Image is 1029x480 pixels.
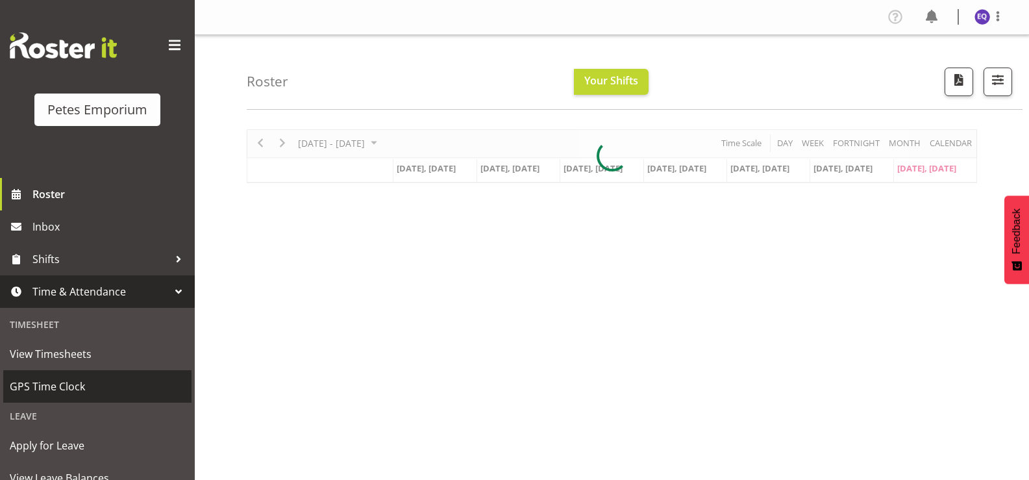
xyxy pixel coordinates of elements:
[1004,196,1029,284] button: Feedback - Show survey
[32,282,169,301] span: Time & Attendance
[32,249,169,269] span: Shifts
[47,100,147,120] div: Petes Emporium
[3,338,192,370] a: View Timesheets
[945,68,973,96] button: Download a PDF of the roster according to the set date range.
[32,184,188,204] span: Roster
[3,429,192,462] a: Apply for Leave
[3,403,192,429] div: Leave
[10,32,117,58] img: Rosterit website logo
[10,344,185,364] span: View Timesheets
[574,69,649,95] button: Your Shifts
[32,217,188,236] span: Inbox
[984,68,1012,96] button: Filter Shifts
[3,370,192,403] a: GPS Time Clock
[584,73,638,88] span: Your Shifts
[1011,208,1023,254] span: Feedback
[247,74,288,89] h4: Roster
[10,377,185,396] span: GPS Time Clock
[974,9,990,25] img: esperanza-querido10799.jpg
[10,436,185,455] span: Apply for Leave
[3,311,192,338] div: Timesheet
